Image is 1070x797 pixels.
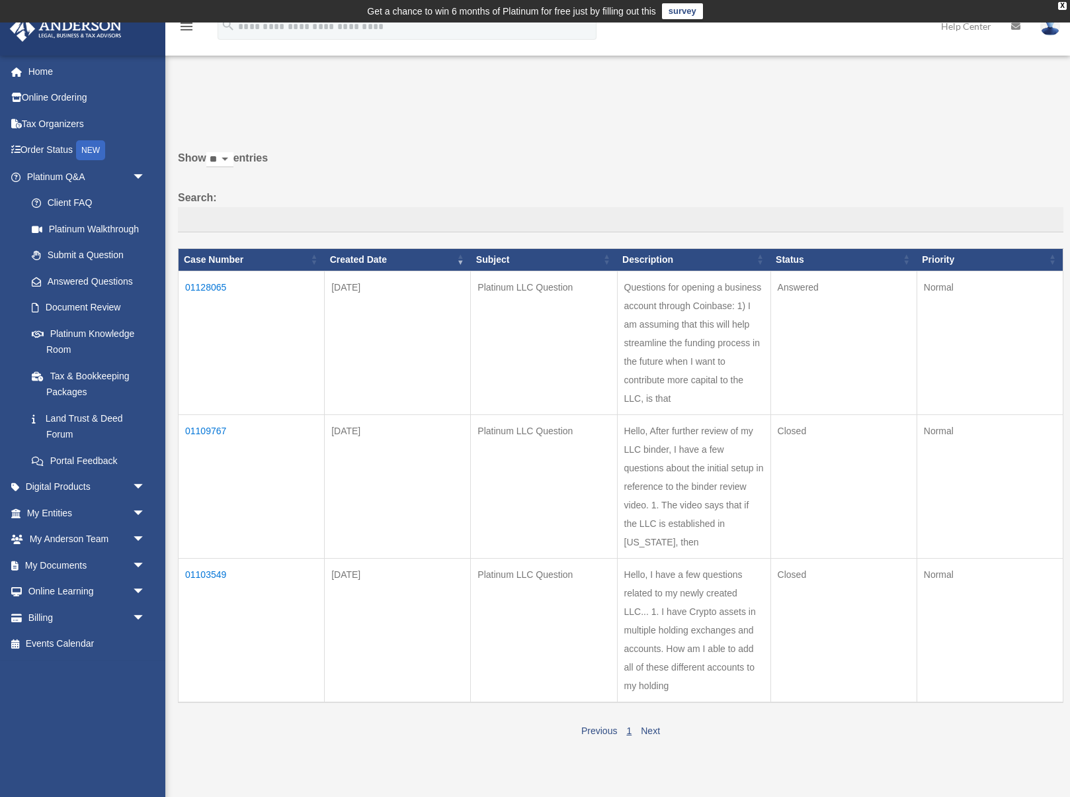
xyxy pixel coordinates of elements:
[626,726,632,736] a: 1
[9,164,159,190] a: Platinum Q&Aarrow_drop_down
[19,405,159,447] a: Land Trust & Deed Forum
[19,268,152,295] a: Answered Questions
[770,558,917,702] td: Closed
[770,271,917,414] td: Answered
[9,579,165,605] a: Online Learningarrow_drop_down
[179,271,325,414] td: 01128065
[581,726,617,736] a: Previous
[132,474,159,501] span: arrow_drop_down
[9,58,165,85] a: Home
[19,190,159,216] a: Client FAQ
[179,23,194,34] a: menu
[325,271,471,414] td: [DATE]
[178,207,1063,232] input: Search:
[325,414,471,558] td: [DATE]
[917,271,1063,414] td: Normal
[132,579,159,606] span: arrow_drop_down
[9,631,165,657] a: Events Calendar
[6,16,126,42] img: Anderson Advisors Platinum Portal
[325,558,471,702] td: [DATE]
[471,414,617,558] td: Platinum LLC Question
[178,189,1063,232] label: Search:
[471,248,617,271] th: Subject: activate to sort column ascending
[179,558,325,702] td: 01103549
[617,558,770,702] td: Hello, I have a few questions related to my newly created LLC... 1. I have Crypto assets in multi...
[770,248,917,271] th: Status: activate to sort column ascending
[1040,17,1060,36] img: User Pic
[9,85,165,111] a: Online Ordering
[617,248,770,271] th: Description: activate to sort column ascending
[19,242,159,269] a: Submit a Question
[9,552,165,579] a: My Documentsarrow_drop_down
[132,552,159,579] span: arrow_drop_down
[367,3,656,19] div: Get a chance to win 6 months of Platinum for free just by filling out this
[178,149,1063,181] label: Show entries
[19,447,159,474] a: Portal Feedback
[617,414,770,558] td: Hello, After further review of my LLC binder, I have a few questions about the initial setup in r...
[132,164,159,191] span: arrow_drop_down
[917,558,1063,702] td: Normal
[179,248,325,271] th: Case Number: activate to sort column ascending
[662,3,703,19] a: survey
[917,248,1063,271] th: Priority: activate to sort column ascending
[617,271,770,414] td: Questions for opening a business account through Coinbase: 1) I am assuming that this will help s...
[9,474,165,500] a: Digital Productsarrow_drop_down
[19,295,159,321] a: Document Review
[132,526,159,553] span: arrow_drop_down
[9,526,165,553] a: My Anderson Teamarrow_drop_down
[19,363,159,405] a: Tax & Bookkeeping Packages
[132,500,159,527] span: arrow_drop_down
[179,19,194,34] i: menu
[471,558,617,702] td: Platinum LLC Question
[770,414,917,558] td: Closed
[471,271,617,414] td: Platinum LLC Question
[9,604,165,631] a: Billingarrow_drop_down
[1058,2,1067,10] div: close
[76,140,105,160] div: NEW
[179,414,325,558] td: 01109767
[19,320,159,363] a: Platinum Knowledge Room
[9,500,165,526] a: My Entitiesarrow_drop_down
[917,414,1063,558] td: Normal
[641,726,660,736] a: Next
[9,111,165,137] a: Tax Organizers
[221,18,235,32] i: search
[19,216,159,242] a: Platinum Walkthrough
[206,152,233,167] select: Showentries
[325,248,471,271] th: Created Date: activate to sort column ascending
[9,137,165,164] a: Order StatusNEW
[132,604,159,632] span: arrow_drop_down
